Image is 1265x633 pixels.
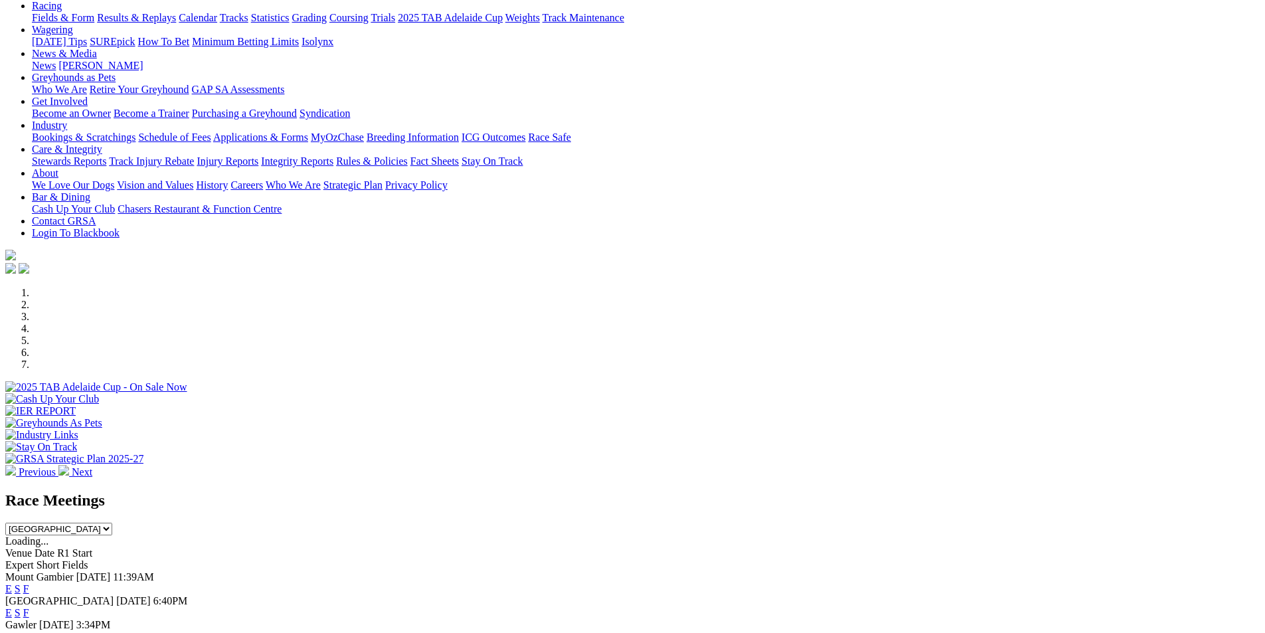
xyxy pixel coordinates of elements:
span: 6:40PM [153,595,188,606]
a: Breeding Information [367,132,459,143]
a: Isolynx [301,36,333,47]
a: Become an Owner [32,108,111,119]
a: GAP SA Assessments [192,84,285,95]
a: About [32,167,58,179]
img: Stay On Track [5,441,77,453]
a: History [196,179,228,191]
div: Industry [32,132,1260,143]
a: Who We Are [266,179,321,191]
img: Industry Links [5,429,78,441]
a: F [23,607,29,618]
a: Fields & Form [32,12,94,23]
a: Schedule of Fees [138,132,211,143]
span: Loading... [5,535,48,547]
span: R1 Start [57,547,92,559]
a: News [32,60,56,71]
a: News & Media [32,48,97,59]
img: Greyhounds As Pets [5,417,102,429]
a: Care & Integrity [32,143,102,155]
a: Bookings & Scratchings [32,132,135,143]
a: How To Bet [138,36,190,47]
a: Who We Are [32,84,87,95]
a: Retire Your Greyhound [90,84,189,95]
a: Coursing [329,12,369,23]
span: Expert [5,559,34,571]
a: F [23,583,29,594]
a: Integrity Reports [261,155,333,167]
a: Results & Replays [97,12,176,23]
a: [DATE] Tips [32,36,87,47]
a: Stay On Track [462,155,523,167]
span: [DATE] [76,571,111,583]
span: Previous [19,466,56,478]
span: Venue [5,547,32,559]
a: ICG Outcomes [462,132,525,143]
a: [PERSON_NAME] [58,60,143,71]
a: Login To Blackbook [32,227,120,238]
a: Track Maintenance [543,12,624,23]
a: E [5,607,12,618]
h2: Race Meetings [5,492,1260,509]
div: Greyhounds as Pets [32,84,1260,96]
div: Bar & Dining [32,203,1260,215]
div: Get Involved [32,108,1260,120]
span: Mount Gambier [5,571,74,583]
span: Date [35,547,54,559]
a: Track Injury Rebate [109,155,194,167]
img: IER REPORT [5,405,76,417]
a: S [15,583,21,594]
span: 3:34PM [76,619,111,630]
a: Contact GRSA [32,215,96,226]
img: facebook.svg [5,263,16,274]
img: GRSA Strategic Plan 2025-27 [5,453,143,465]
a: Fact Sheets [410,155,459,167]
div: Racing [32,12,1260,24]
span: Fields [62,559,88,571]
a: Minimum Betting Limits [192,36,299,47]
span: [GEOGRAPHIC_DATA] [5,595,114,606]
a: Tracks [220,12,248,23]
a: Injury Reports [197,155,258,167]
a: Syndication [299,108,350,119]
a: Statistics [251,12,290,23]
a: Previous [5,466,58,478]
a: Grading [292,12,327,23]
span: Next [72,466,92,478]
span: [DATE] [116,595,151,606]
a: 2025 TAB Adelaide Cup [398,12,503,23]
div: News & Media [32,60,1260,72]
a: Next [58,466,92,478]
a: Rules & Policies [336,155,408,167]
span: 11:39AM [113,571,154,583]
a: SUREpick [90,36,135,47]
a: Get Involved [32,96,88,107]
a: Strategic Plan [323,179,382,191]
a: Vision and Values [117,179,193,191]
a: Bar & Dining [32,191,90,203]
a: Race Safe [528,132,570,143]
a: Weights [505,12,540,23]
img: twitter.svg [19,263,29,274]
img: Cash Up Your Club [5,393,99,405]
img: chevron-right-pager-white.svg [58,465,69,476]
img: 2025 TAB Adelaide Cup - On Sale Now [5,381,187,393]
a: Purchasing a Greyhound [192,108,297,119]
a: Applications & Forms [213,132,308,143]
img: chevron-left-pager-white.svg [5,465,16,476]
img: logo-grsa-white.png [5,250,16,260]
a: Cash Up Your Club [32,203,115,215]
a: Careers [230,179,263,191]
a: We Love Our Dogs [32,179,114,191]
a: Calendar [179,12,217,23]
a: Greyhounds as Pets [32,72,116,83]
a: MyOzChase [311,132,364,143]
a: S [15,607,21,618]
a: E [5,583,12,594]
a: Wagering [32,24,73,35]
span: Gawler [5,619,37,630]
div: Care & Integrity [32,155,1260,167]
a: Become a Trainer [114,108,189,119]
span: [DATE] [39,619,74,630]
a: Privacy Policy [385,179,448,191]
a: Stewards Reports [32,155,106,167]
